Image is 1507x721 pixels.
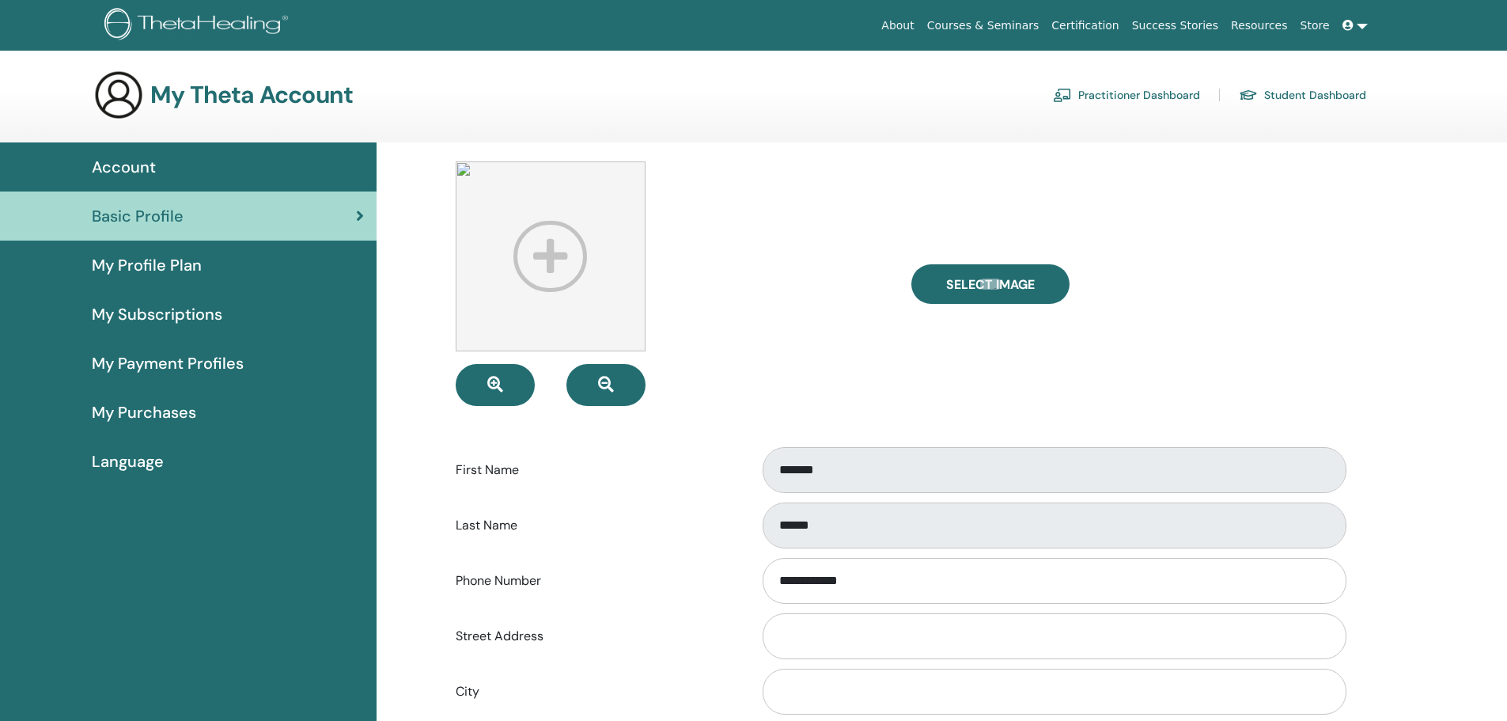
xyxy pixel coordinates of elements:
[93,70,144,120] img: generic-user-icon.jpg
[92,253,202,277] span: My Profile Plan
[444,566,748,596] label: Phone Number
[104,8,293,44] img: logo.png
[92,204,184,228] span: Basic Profile
[1294,11,1336,40] a: Store
[1126,11,1225,40] a: Success Stories
[1053,82,1200,108] a: Practitioner Dashboard
[980,279,1001,290] input: Select Image
[1045,11,1125,40] a: Certification
[444,455,748,485] label: First Name
[921,11,1046,40] a: Courses & Seminars
[92,400,196,424] span: My Purchases
[444,677,748,707] label: City
[1239,89,1258,102] img: graduation-cap.svg
[1053,88,1072,102] img: chalkboard-teacher.svg
[92,155,156,179] span: Account
[946,276,1035,293] span: Select Image
[1239,82,1366,108] a: Student Dashboard
[92,302,222,326] span: My Subscriptions
[92,351,244,375] span: My Payment Profiles
[875,11,920,40] a: About
[444,510,748,541] label: Last Name
[444,621,748,651] label: Street Address
[150,81,353,109] h3: My Theta Account
[456,161,646,351] img: profile
[92,450,164,473] span: Language
[1225,11,1294,40] a: Resources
